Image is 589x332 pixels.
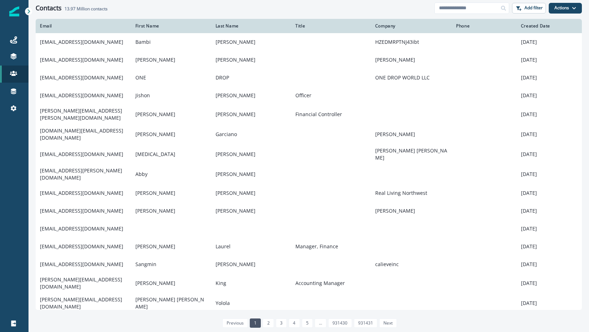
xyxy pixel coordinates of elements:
a: Page 931430 [328,318,352,328]
td: Jishon [131,87,211,104]
td: Real Living Northwest [371,184,452,202]
td: [PERSON_NAME][EMAIL_ADDRESS][PERSON_NAME][DOMAIN_NAME] [36,104,131,124]
a: Page 4 [289,318,300,328]
p: [DATE] [521,207,578,214]
a: Page 5 [302,318,313,328]
a: [EMAIL_ADDRESS][DOMAIN_NAME][PERSON_NAME][PERSON_NAME][PERSON_NAME][DATE] [36,202,582,220]
td: [PERSON_NAME] [211,144,291,164]
td: [EMAIL_ADDRESS][DOMAIN_NAME] [36,255,131,273]
td: [EMAIL_ADDRESS][DOMAIN_NAME] [36,220,131,238]
div: Created Date [521,23,578,29]
p: [DATE] [521,74,578,81]
td: [PERSON_NAME] [371,202,452,220]
div: Email [40,23,127,29]
td: King [211,273,291,293]
a: Page 1 is your current page [250,318,261,328]
a: [EMAIL_ADDRESS][DOMAIN_NAME]Sangmin[PERSON_NAME]calieveinc[DATE] [36,255,582,273]
p: [DATE] [521,56,578,63]
a: Next page [379,318,397,328]
div: Last Name [216,23,287,29]
td: [PERSON_NAME] [131,184,211,202]
td: [EMAIL_ADDRESS][DOMAIN_NAME] [36,238,131,255]
p: [DATE] [521,300,578,307]
a: [EMAIL_ADDRESS][DOMAIN_NAME][DATE] [36,220,582,238]
a: [PERSON_NAME][EMAIL_ADDRESS][PERSON_NAME][DOMAIN_NAME][PERSON_NAME][PERSON_NAME]Financial Control... [36,104,582,124]
a: [EMAIL_ADDRESS][DOMAIN_NAME][MEDICAL_DATA][PERSON_NAME][PERSON_NAME] [PERSON_NAME][DATE] [36,144,582,164]
a: Page 3 [276,318,287,328]
a: [EMAIL_ADDRESS][PERSON_NAME][DOMAIN_NAME]Abby[PERSON_NAME][DATE] [36,164,582,184]
a: Jump forward [315,318,326,328]
button: Actions [549,3,582,14]
h1: Contacts [36,4,62,12]
td: [PERSON_NAME] [211,104,291,124]
span: 13.97 Million [64,6,90,12]
p: Officer [295,92,366,99]
td: [PERSON_NAME] [211,87,291,104]
p: [DATE] [521,190,578,197]
td: [PERSON_NAME] [211,202,291,220]
td: [PERSON_NAME] [211,51,291,69]
a: [EMAIL_ADDRESS][DOMAIN_NAME][PERSON_NAME][PERSON_NAME]Real Living Northwest[DATE] [36,184,582,202]
p: [DATE] [521,243,578,250]
td: Abby [131,164,211,184]
td: [PERSON_NAME] [371,124,452,144]
td: [MEDICAL_DATA] [131,144,211,164]
p: [DATE] [521,151,578,158]
p: [DATE] [521,280,578,287]
td: [PERSON_NAME] [PERSON_NAME] [371,144,452,164]
a: [PERSON_NAME][EMAIL_ADDRESS][DOMAIN_NAME][PERSON_NAME] [PERSON_NAME]Yolola[DATE] [36,293,582,313]
td: [EMAIL_ADDRESS][DOMAIN_NAME] [36,69,131,87]
a: [EMAIL_ADDRESS][DOMAIN_NAME]Bambi[PERSON_NAME]HZEDMRPTNJ43ibt[DATE] [36,33,582,51]
ul: Pagination [221,318,397,328]
div: First Name [135,23,207,29]
td: [PERSON_NAME] [211,255,291,273]
td: Sangmin [131,255,211,273]
td: [PERSON_NAME] [131,202,211,220]
p: Add filter [525,5,543,10]
td: ONE [131,69,211,87]
td: [EMAIL_ADDRESS][DOMAIN_NAME] [36,51,131,69]
td: [PERSON_NAME] [131,238,211,255]
p: [DATE] [521,131,578,138]
p: [DATE] [521,92,578,99]
td: [PERSON_NAME] [371,51,452,69]
p: [DATE] [521,225,578,232]
td: [EMAIL_ADDRESS][DOMAIN_NAME] [36,33,131,51]
p: [DATE] [521,38,578,46]
div: Title [295,23,366,29]
td: [EMAIL_ADDRESS][PERSON_NAME][DOMAIN_NAME] [36,164,131,184]
td: Bambi [131,33,211,51]
td: DROP [211,69,291,87]
td: [EMAIL_ADDRESS][DOMAIN_NAME] [36,184,131,202]
td: [PERSON_NAME] [131,51,211,69]
p: Accounting Manager [295,280,366,287]
img: Inflection [9,6,19,16]
p: [DATE] [521,111,578,118]
p: [DATE] [521,171,578,178]
td: [EMAIL_ADDRESS][DOMAIN_NAME] [36,87,131,104]
td: [PERSON_NAME] [131,124,211,144]
td: [PERSON_NAME][EMAIL_ADDRESS][DOMAIN_NAME] [36,293,131,313]
a: [DOMAIN_NAME][EMAIL_ADDRESS][DOMAIN_NAME][PERSON_NAME]Garciano[PERSON_NAME][DATE] [36,124,582,144]
a: [PERSON_NAME][EMAIL_ADDRESS][DOMAIN_NAME][PERSON_NAME]KingAccounting Manager[DATE] [36,273,582,293]
td: [PERSON_NAME] [211,184,291,202]
td: [DOMAIN_NAME][EMAIL_ADDRESS][DOMAIN_NAME] [36,124,131,144]
td: HZEDMRPTNJ43ibt [371,33,452,51]
td: [PERSON_NAME] [211,164,291,184]
a: [EMAIL_ADDRESS][DOMAIN_NAME][PERSON_NAME]LaurelManager, Finance[DATE] [36,238,582,255]
p: Manager, Finance [295,243,366,250]
div: Company [375,23,448,29]
button: Add filter [512,3,546,14]
td: [PERSON_NAME] [131,273,211,293]
h2: contacts [64,6,108,11]
a: [EMAIL_ADDRESS][DOMAIN_NAME]Jishon[PERSON_NAME]Officer[DATE] [36,87,582,104]
td: Yolola [211,293,291,313]
td: [PERSON_NAME] [PERSON_NAME] [131,293,211,313]
td: Garciano [211,124,291,144]
td: calieveinc [371,255,452,273]
td: ONE DROP WORLD LLC [371,69,452,87]
td: [EMAIL_ADDRESS][DOMAIN_NAME] [36,144,131,164]
td: [PERSON_NAME][EMAIL_ADDRESS][DOMAIN_NAME] [36,273,131,293]
td: [EMAIL_ADDRESS][DOMAIN_NAME] [36,202,131,220]
a: Page 2 [263,318,274,328]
